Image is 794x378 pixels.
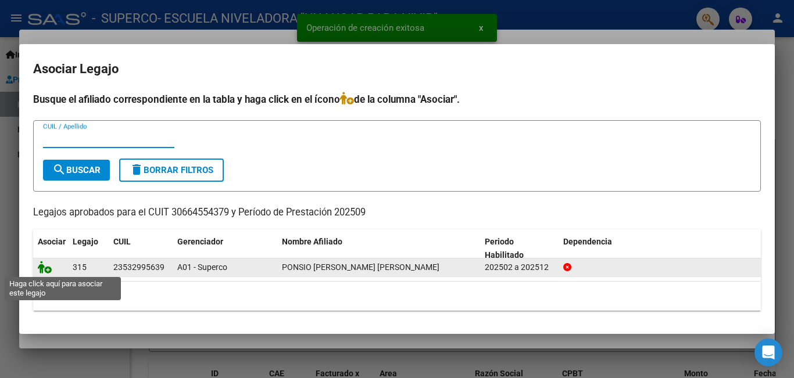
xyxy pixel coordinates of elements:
[177,262,227,272] span: A01 - Superco
[33,58,761,80] h2: Asociar Legajo
[33,229,68,268] datatable-header-cell: Asociar
[52,163,66,177] mat-icon: search
[119,159,224,182] button: Borrar Filtros
[563,237,612,246] span: Dependencia
[177,237,223,246] span: Gerenciador
[113,237,131,246] span: CUIL
[282,237,342,246] span: Nombre Afiliado
[754,339,782,366] div: Open Intercom Messenger
[109,229,173,268] datatable-header-cell: CUIL
[68,229,109,268] datatable-header-cell: Legajo
[38,237,66,246] span: Asociar
[73,262,87,272] span: 315
[33,92,761,107] h4: Busque el afiliado correspondiente en la tabla y haga click en el ícono de la columna "Asociar".
[130,165,213,175] span: Borrar Filtros
[43,160,110,181] button: Buscar
[52,165,101,175] span: Buscar
[33,282,761,311] div: 1 registros
[480,229,559,268] datatable-header-cell: Periodo Habilitado
[559,229,761,268] datatable-header-cell: Dependencia
[113,261,164,274] div: 23532995639
[277,229,480,268] datatable-header-cell: Nombre Afiliado
[73,237,98,246] span: Legajo
[173,229,277,268] datatable-header-cell: Gerenciador
[485,237,524,260] span: Periodo Habilitado
[282,262,439,272] span: PONSIO CORTEZ BASTIAN GABRIEL
[485,261,554,274] div: 202502 a 202512
[130,163,144,177] mat-icon: delete
[33,206,761,220] p: Legajos aprobados para el CUIT 30664554379 y Período de Prestación 202509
